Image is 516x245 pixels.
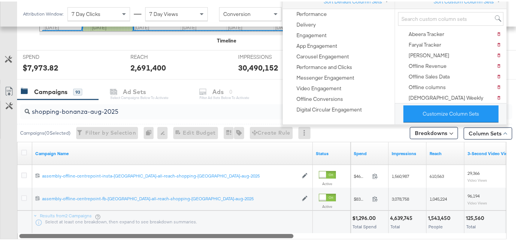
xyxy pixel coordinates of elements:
[392,195,409,200] span: 3,078,758
[130,52,187,59] span: REACH
[409,93,483,100] div: [DEMOGRAPHIC_DATA] Weekly
[72,9,100,16] span: 7 Day Clicks
[430,195,447,200] span: 1,045,224
[223,9,251,16] span: Conversion
[391,222,400,228] span: Total
[149,9,178,16] span: 7 Day Views
[30,100,469,115] input: Search Campaigns by Name, ID or Objective
[296,94,343,101] div: Offline Conversions
[410,126,458,138] button: Breakdowns
[296,83,341,91] div: Video Engagement
[238,52,295,59] span: IMPRESSIONS
[354,172,369,177] span: $463.00
[296,52,349,59] div: Carousel Engagement
[316,149,348,155] a: Shows the current state of your Ad Campaign.
[409,72,450,79] div: Offline Sales Data
[354,195,369,200] span: $833.00
[296,41,337,48] div: App Engagement
[296,62,352,69] div: Performance and Clicks
[130,61,166,72] div: 2,691,400
[392,149,423,155] a: The number of times your ad was served. On mobile apps an ad is counted as served the first time ...
[296,30,326,38] div: Engagement
[42,171,298,178] a: assembly-offline-centrepoint-insta-[GEOGRAPHIC_DATA]-all-reach-shopping-[GEOGRAPHIC_DATA]-aug-2025
[296,105,362,112] div: Digital Circular Engagement
[352,213,378,220] div: $1,296.00
[430,172,444,177] span: 610,563
[398,11,503,25] input: Search custom column sets
[296,20,316,27] div: Delivery
[430,149,461,155] a: The number of people your ad was served to.
[20,128,71,135] div: Campaigns ( 0 Selected)
[319,180,336,185] label: Active
[409,61,447,68] div: Offline Revenue
[23,52,80,59] span: SPEND
[217,36,237,43] div: Timeline
[144,126,157,138] div: 0
[353,222,376,228] span: Total Spend
[296,73,354,80] div: Messenger Engagement
[319,203,336,207] label: Active
[42,194,298,201] a: assembly-offline-centrepoint-fb-[GEOGRAPHIC_DATA]-all-reach-shopping-[GEOGRAPHIC_DATA]-aug-2025
[467,169,480,174] span: 29,366
[409,29,444,36] div: Abeera Tracker
[467,199,487,204] sub: Video Views
[428,213,453,220] div: 1,543,450
[73,87,82,94] div: 93
[428,222,443,228] span: People
[34,86,67,95] div: Campaigns
[467,192,480,197] span: 96,194
[23,10,64,15] div: Attribution Window:
[409,50,449,58] div: [PERSON_NAME]
[35,149,310,155] a: Your campaign name.
[390,213,415,220] div: 4,639,745
[467,176,487,181] sub: Video Views
[466,213,486,220] div: 125,560
[392,172,409,177] span: 1,560,987
[238,61,278,72] div: 30,490,152
[354,149,386,155] a: The total amount spent to date.
[409,40,441,47] div: Faryal Tracker
[23,61,58,72] div: $7,973.82
[296,9,327,16] div: Performance
[464,126,512,138] button: Column Sets
[409,82,446,90] div: Offline columns
[42,194,298,200] div: assembly-offline-centrepoint-fb-[GEOGRAPHIC_DATA]-all-reach-shopping-[GEOGRAPHIC_DATA]-aug-2025
[403,104,499,121] button: Customize Column Sets
[466,222,476,228] span: Total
